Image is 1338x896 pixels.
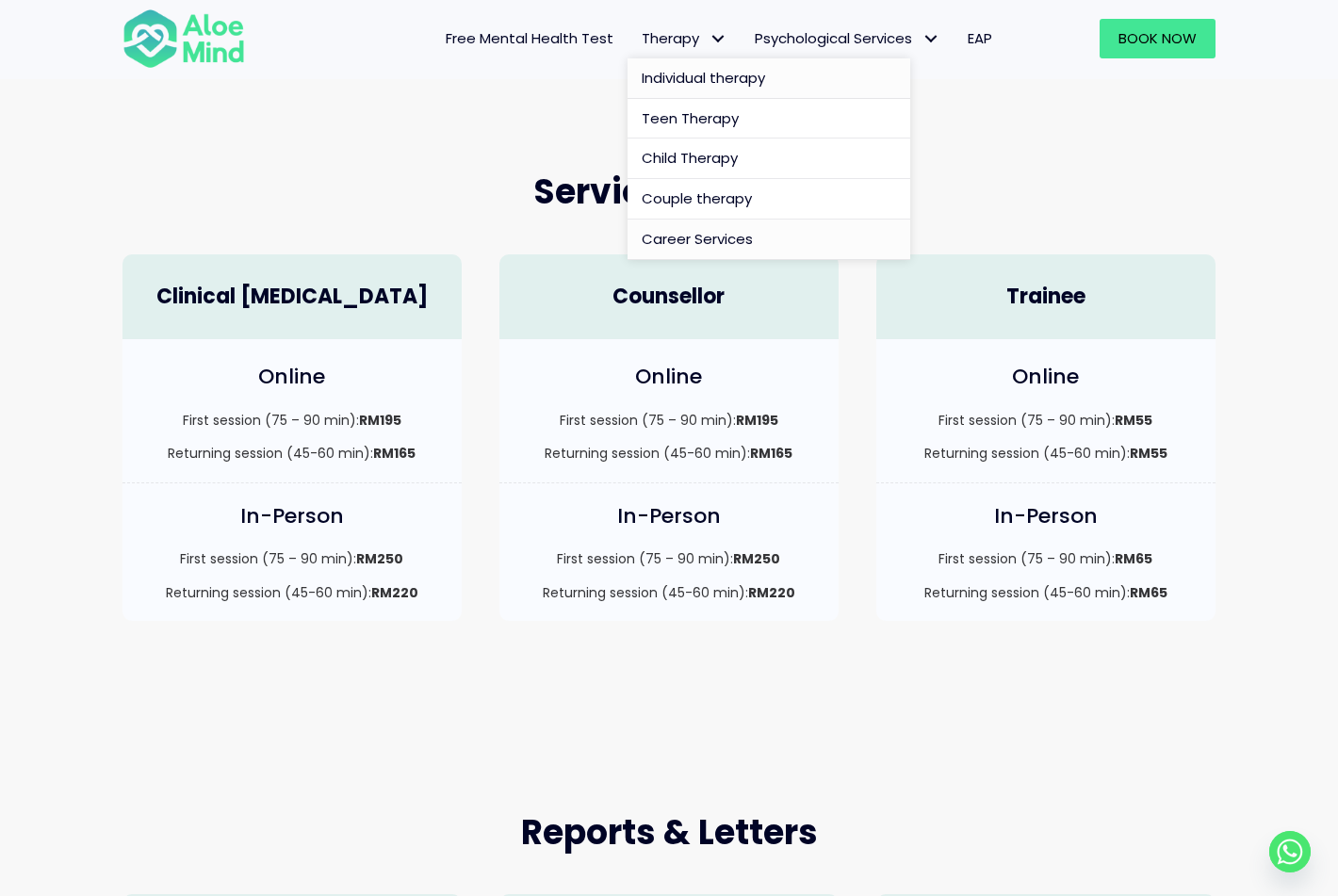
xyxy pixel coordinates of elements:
span: Teen Therapy [642,108,739,128]
h4: In-Person [141,502,443,531]
a: Couple therapy [628,179,910,220]
strong: RM250 [733,549,780,568]
p: Returning session (45-60 min): [518,444,820,463]
span: Book Now [1118,28,1197,48]
a: Individual therapy [628,58,910,99]
a: Whatsapp [1269,831,1311,872]
strong: RM55 [1115,411,1152,430]
p: Returning session (45-60 min): [895,583,1197,602]
a: TherapyTherapy: submenu [628,19,741,58]
strong: RM165 [373,444,416,463]
strong: RM195 [359,411,401,430]
a: Psychological ServicesPsychological Services: submenu [741,19,954,58]
strong: RM65 [1130,583,1167,602]
strong: RM65 [1115,549,1152,568]
p: Returning session (45-60 min): [518,583,820,602]
p: First session (75 – 90 min): [141,411,443,430]
h4: Counsellor [518,283,820,312]
p: First session (75 – 90 min): [895,411,1197,430]
p: First session (75 – 90 min): [895,549,1197,568]
p: Returning session (45-60 min): [895,444,1197,463]
span: Services & Fees [533,168,806,216]
strong: RM220 [371,583,418,602]
span: Psychological Services: submenu [917,25,944,53]
strong: RM220 [748,583,795,602]
span: Therapy [642,28,726,48]
h4: Online [895,363,1197,392]
span: Couple therapy [642,188,752,208]
p: Returning session (45-60 min): [141,583,443,602]
span: Career Services [642,229,753,249]
a: Child Therapy [628,138,910,179]
span: Individual therapy [642,68,765,88]
p: First session (75 – 90 min): [518,411,820,430]
p: First session (75 – 90 min): [141,549,443,568]
a: Book Now [1100,19,1216,58]
p: First session (75 – 90 min): [518,549,820,568]
span: Reports & Letters [521,808,818,856]
strong: RM250 [356,549,403,568]
a: Teen Therapy [628,99,910,139]
strong: RM195 [736,411,778,430]
strong: RM165 [750,444,792,463]
h4: Online [518,363,820,392]
span: Psychological Services [755,28,939,48]
h4: Online [141,363,443,392]
p: Returning session (45-60 min): [141,444,443,463]
h4: Clinical [MEDICAL_DATA] [141,283,443,312]
span: EAP [968,28,992,48]
span: Child Therapy [642,148,738,168]
h4: In-Person [518,502,820,531]
span: Free Mental Health Test [446,28,613,48]
strong: RM55 [1130,444,1167,463]
span: Therapy: submenu [704,25,731,53]
h4: Trainee [895,283,1197,312]
a: Free Mental Health Test [432,19,628,58]
a: Career Services [628,220,910,260]
h4: In-Person [895,502,1197,531]
img: Aloe mind Logo [122,8,245,70]
a: EAP [954,19,1006,58]
nav: Menu [269,19,1006,58]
